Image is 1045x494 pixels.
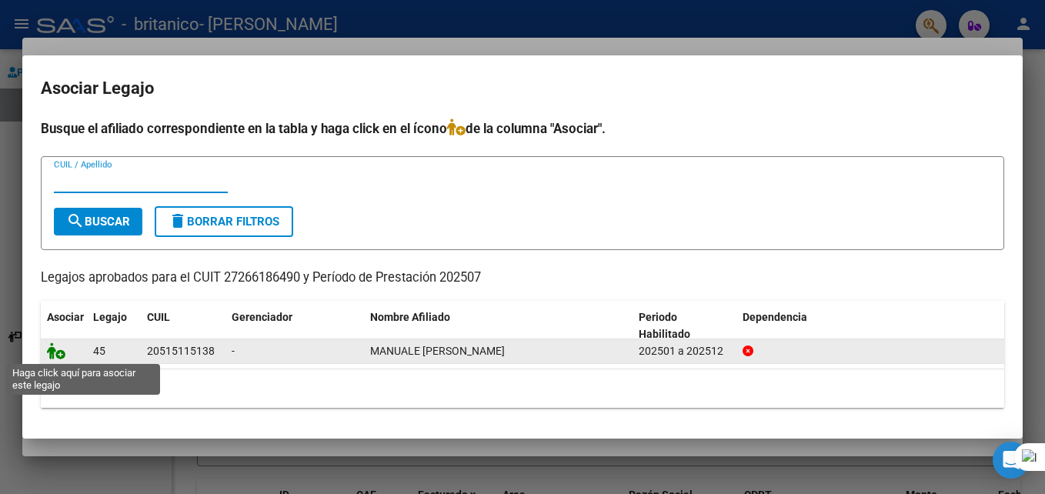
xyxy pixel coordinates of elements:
[66,215,130,229] span: Buscar
[232,345,235,357] span: -
[639,342,730,360] div: 202501 a 202512
[47,311,84,323] span: Asociar
[66,212,85,230] mat-icon: search
[41,118,1004,139] h4: Busque el afiliado correspondiente en la tabla y haga click en el ícono de la columna "Asociar".
[639,311,690,341] span: Periodo Habilitado
[41,301,87,352] datatable-header-cell: Asociar
[93,311,127,323] span: Legajo
[364,301,633,352] datatable-header-cell: Nombre Afiliado
[743,311,807,323] span: Dependencia
[370,345,505,357] span: MANUALE LUCA SANTINO
[169,212,187,230] mat-icon: delete
[93,345,105,357] span: 45
[141,301,225,352] datatable-header-cell: CUIL
[147,342,215,360] div: 20515115138
[633,301,736,352] datatable-header-cell: Periodo Habilitado
[232,311,292,323] span: Gerenciador
[169,215,279,229] span: Borrar Filtros
[225,301,364,352] datatable-header-cell: Gerenciador
[993,442,1030,479] div: Open Intercom Messenger
[736,301,1005,352] datatable-header-cell: Dependencia
[147,311,170,323] span: CUIL
[87,301,141,352] datatable-header-cell: Legajo
[41,269,1004,288] p: Legajos aprobados para el CUIT 27266186490 y Período de Prestación 202507
[155,206,293,237] button: Borrar Filtros
[41,74,1004,103] h2: Asociar Legajo
[370,311,450,323] span: Nombre Afiliado
[54,208,142,235] button: Buscar
[41,369,1004,408] div: 1 registros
